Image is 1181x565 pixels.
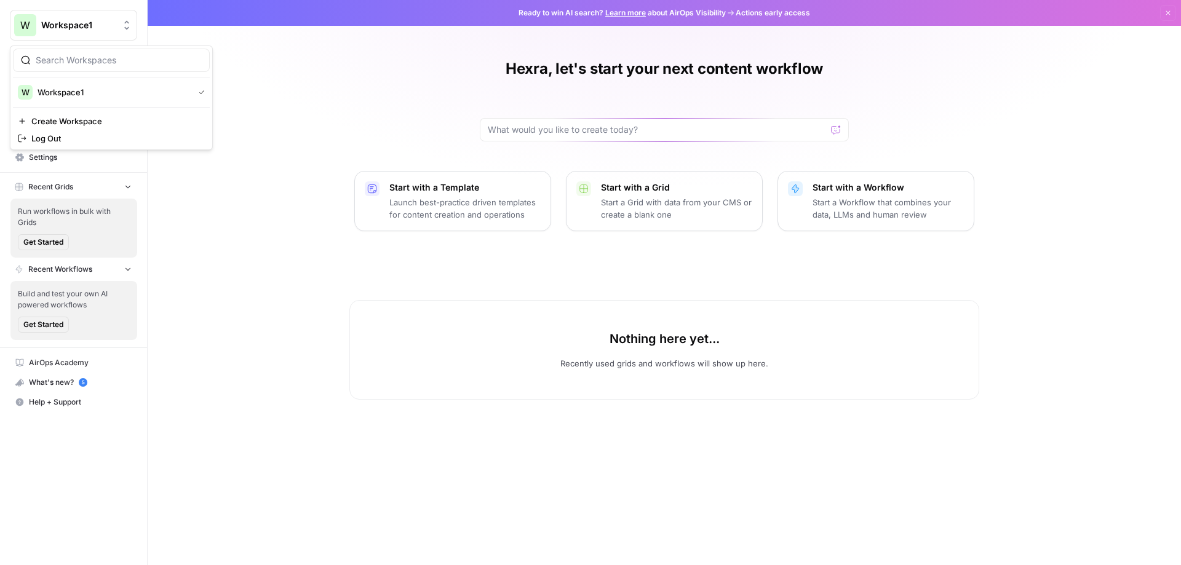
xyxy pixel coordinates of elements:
div: Workspace: Workspace1 [10,45,213,150]
a: Log Out [13,130,210,147]
span: Actions early access [736,7,810,18]
span: Ready to win AI search? about AirOps Visibility [519,7,726,18]
p: Start with a Template [389,181,541,194]
span: Workspace1 [38,86,189,98]
button: Get Started [18,234,69,250]
input: What would you like to create today? [488,124,826,136]
button: What's new? 5 [10,373,137,392]
button: Get Started [18,317,69,333]
span: W [20,18,30,33]
span: AirOps Academy [29,357,132,368]
span: Settings [29,152,132,163]
p: Nothing here yet... [610,330,720,347]
a: Settings [10,148,137,167]
span: Build and test your own AI powered workflows [18,288,130,310]
input: Search Workspaces [36,54,202,66]
p: Start a Workflow that combines your data, LLMs and human review [813,196,964,221]
button: Start with a GridStart a Grid with data from your CMS or create a blank one [566,171,763,231]
span: Run workflows in bulk with Grids [18,206,130,228]
span: Log Out [31,132,200,144]
a: 5 [79,378,87,387]
button: Start with a TemplateLaunch best-practice driven templates for content creation and operations [354,171,551,231]
button: Recent Grids [10,178,137,196]
button: Workspace: Workspace1 [10,10,137,41]
span: Get Started [23,319,63,330]
span: W [22,86,30,98]
a: Learn more [605,8,646,17]
span: Recent Grids [28,181,73,192]
p: Start with a Workflow [813,181,964,194]
p: Start a Grid with data from your CMS or create a blank one [601,196,752,221]
span: Workspace1 [41,19,116,31]
span: Create Workspace [31,115,200,127]
span: Help + Support [29,397,132,408]
a: AirOps Academy [10,353,137,373]
p: Start with a Grid [601,181,752,194]
span: Get Started [23,237,63,248]
span: Recent Workflows [28,264,92,275]
h1: Hexra, let's start your next content workflow [506,59,823,79]
button: Recent Workflows [10,260,137,279]
p: Launch best-practice driven templates for content creation and operations [389,196,541,221]
button: Help + Support [10,392,137,412]
text: 5 [81,379,84,385]
p: Recently used grids and workflows will show up here. [560,357,768,369]
button: Start with a WorkflowStart a Workflow that combines your data, LLMs and human review [777,171,974,231]
div: What's new? [10,373,137,392]
a: Create Workspace [13,113,210,130]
